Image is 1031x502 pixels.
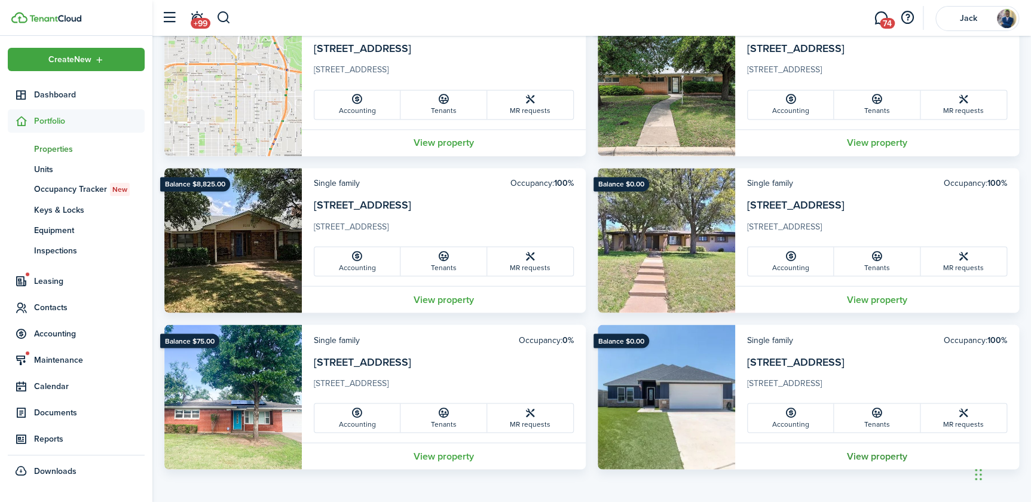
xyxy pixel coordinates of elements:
a: Reports [8,427,145,451]
a: View property [302,129,586,156]
a: MR requests [487,403,573,432]
span: Units [34,163,145,176]
a: View property [302,442,586,469]
span: Inspections [34,244,145,257]
a: Accounting [314,247,400,276]
a: Accounting [748,247,834,276]
span: Equipment [34,224,145,237]
card-description: [STREET_ADDRESS] [747,63,1007,82]
a: MR requests [920,247,1006,276]
a: Occupancy TrackerNew [8,179,145,200]
ribbon: Balance $0.00 [593,177,649,191]
a: Tenants [400,90,487,119]
card-header-left: Single family [747,333,793,346]
card-description: [STREET_ADDRESS] [314,220,574,239]
span: Occupancy Tracker [34,183,145,196]
b: 100% [987,333,1007,346]
img: Property avatar [598,11,735,156]
span: Reports [34,433,145,445]
a: Keys & Locks [8,200,145,220]
a: Notifications [185,3,208,33]
a: [STREET_ADDRESS] [314,197,411,213]
card-header-left: Single family [314,333,360,346]
span: Documents [34,406,145,419]
span: Jack [944,14,992,23]
img: Jack [997,9,1016,28]
a: Accounting [314,90,400,119]
a: View property [735,129,1019,156]
span: Calendar [34,380,145,393]
card-header-right: Occupancy: [944,177,1007,189]
card-header-left: Single family [314,177,360,189]
span: Maintenance [34,354,145,366]
a: MR requests [920,403,1006,432]
a: View property [735,286,1019,313]
card-header-right: Occupancy: [510,177,574,189]
a: Tenants [834,247,920,276]
img: TenantCloud [11,12,27,23]
span: Portfolio [34,115,145,127]
card-header-left: Single family [747,177,793,189]
b: 0% [562,333,574,346]
a: [STREET_ADDRESS] [747,354,845,369]
card-description: [STREET_ADDRESS] [314,376,574,396]
span: +99 [191,18,210,29]
span: Create New [48,56,91,64]
img: Property avatar [164,168,302,313]
span: Properties [34,143,145,155]
span: Contacts [34,301,145,314]
a: Messaging [870,3,892,33]
a: Units [8,159,145,179]
img: TenantCloud [29,15,81,22]
ribbon: Balance $75.00 [160,333,219,348]
card-header-right: Occupancy: [519,333,574,346]
a: Accounting [314,403,400,432]
a: Tenants [834,403,920,432]
card-description: [STREET_ADDRESS] [314,63,574,82]
a: Accounting [748,90,834,119]
a: [STREET_ADDRESS] [314,41,411,56]
span: Leasing [34,275,145,287]
button: Search [216,8,231,28]
button: Open menu [8,48,145,71]
iframe: Chat Widget [971,445,1031,502]
img: Property avatar [598,168,735,313]
a: Tenants [400,403,487,432]
a: View property [302,286,586,313]
ribbon: Balance $8,825.00 [160,177,230,191]
span: 74 [880,18,895,29]
img: Property avatar [164,11,302,156]
card-description: [STREET_ADDRESS] [747,376,1007,396]
b: 100% [987,177,1007,189]
a: View property [735,442,1019,469]
a: Dashboard [8,83,145,106]
span: Downloads [34,465,77,477]
img: Property avatar [598,325,735,469]
a: Tenants [400,247,487,276]
img: Property avatar [164,325,302,469]
a: MR requests [487,247,573,276]
a: [STREET_ADDRESS] [747,41,845,56]
a: Tenants [834,90,920,119]
card-header-right: Occupancy: [944,333,1007,346]
a: MR requests [487,90,573,119]
a: [STREET_ADDRESS] [747,197,845,213]
a: Inspections [8,240,145,261]
a: Properties [8,139,145,159]
a: [STREET_ADDRESS] [314,354,411,369]
card-description: [STREET_ADDRESS] [747,220,1007,239]
a: Accounting [748,403,834,432]
span: Dashboard [34,88,145,101]
a: Equipment [8,220,145,240]
button: Open sidebar [158,7,180,29]
b: 100% [554,177,574,189]
button: Open resource center [897,8,917,28]
a: MR requests [920,90,1006,119]
span: New [112,184,127,195]
span: Keys & Locks [34,204,145,216]
ribbon: Balance $0.00 [593,333,649,348]
div: Drag [975,457,982,492]
span: Accounting [34,327,145,340]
